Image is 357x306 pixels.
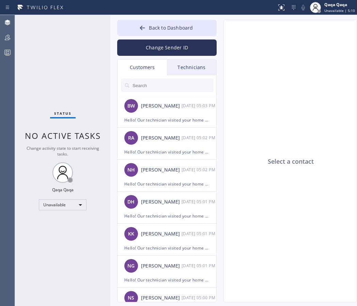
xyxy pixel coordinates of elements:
[182,102,217,110] div: 09/11/2025 9:03 AM
[182,230,217,238] div: 09/11/2025 9:01 AM
[128,294,134,302] span: NS
[118,60,167,75] div: Customers
[182,134,217,142] div: 09/11/2025 9:02 AM
[141,166,182,174] div: [PERSON_NAME]
[39,199,87,210] div: Unavailable
[27,145,99,157] span: Change activity state to start receiving tasks.
[54,111,72,116] span: Status
[25,130,101,141] span: No active tasks
[141,230,182,238] div: [PERSON_NAME]
[52,187,74,193] div: Qaqa Qaqa
[182,294,217,302] div: 09/11/2025 9:00 AM
[124,148,209,156] div: Hello! Our technician visited your home [DATE]. How was your experience? Please leave a rating fr...
[127,166,135,174] span: NH
[141,262,182,270] div: [PERSON_NAME]
[324,8,355,13] span: Unavailable | 5:10
[149,25,193,31] span: Back to Dashboard
[141,294,182,302] div: [PERSON_NAME]
[298,3,308,12] button: Mute
[128,230,134,238] span: KK
[117,39,217,56] button: Change Sender ID
[182,166,217,174] div: 09/11/2025 9:02 AM
[182,198,217,206] div: 09/11/2025 9:01 AM
[124,116,209,124] div: Hello! Our technician visited your home [DATE]. How was your experience? Please leave a rating fr...
[182,262,217,270] div: 09/11/2025 9:01 AM
[127,262,135,270] span: NG
[141,134,182,142] div: [PERSON_NAME]
[128,134,134,142] span: RA
[124,276,209,284] div: Hello! Our technician visited your home [DATE]. How was your experience? Please leave a rating fr...
[132,79,214,92] input: Search
[324,2,355,7] div: Qaqa Qaqa
[124,212,209,220] div: Hello! Our technician visited your home [DATE]. How was your experience? Please leave a rating fr...
[124,244,209,252] div: Hello! Our technician visited your home [DATE]. How was your experience? Please leave a rating fr...
[127,102,135,110] span: BW
[124,180,209,188] div: Hello! Our technician visited your home [DATE]. How was your experience? Please leave a rating fr...
[141,198,182,206] div: [PERSON_NAME]
[167,60,216,75] div: Technicians
[141,102,182,110] div: [PERSON_NAME]
[127,198,135,206] span: DH
[117,20,217,36] button: Back to Dashboard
